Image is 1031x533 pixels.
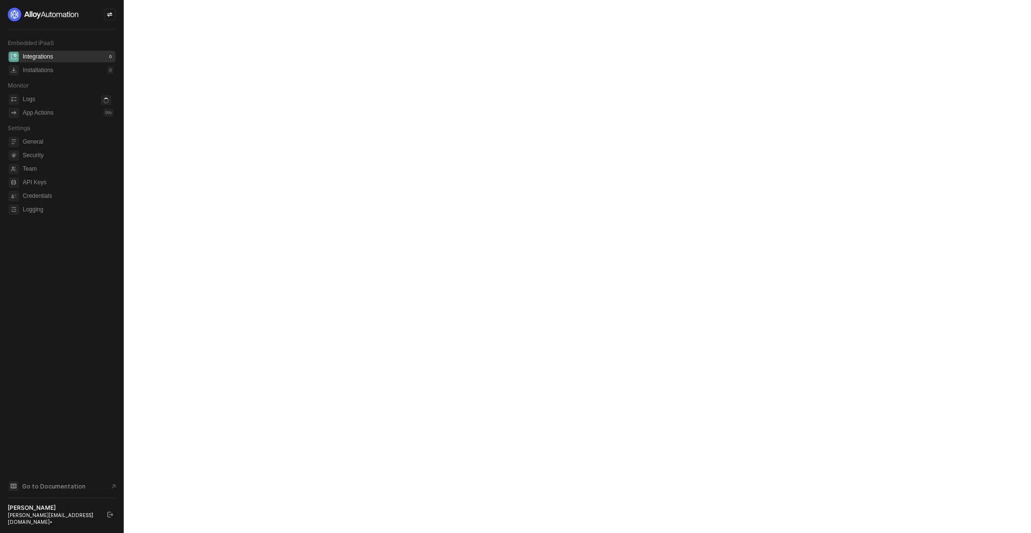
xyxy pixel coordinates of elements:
[8,504,99,512] div: [PERSON_NAME]
[23,149,114,161] span: Security
[101,95,111,105] span: icon-loader
[107,66,114,74] div: 0
[23,53,53,61] div: Integrations
[9,137,19,147] span: general
[9,52,19,62] span: integrations
[9,164,19,174] span: team
[8,39,54,46] span: Embedded iPaaS
[109,482,118,491] span: document-arrow
[22,482,86,490] span: Go to Documentation
[9,108,19,118] span: icon-app-actions
[8,512,99,525] div: [PERSON_NAME][EMAIL_ADDRESS][DOMAIN_NAME] •
[9,481,18,491] span: documentation
[23,136,114,148] span: General
[23,163,114,175] span: Team
[9,178,19,188] span: api-key
[23,204,114,215] span: Logging
[107,12,113,17] span: icon-swap
[9,150,19,161] span: security
[8,8,116,21] a: logo
[107,53,114,60] div: 0
[8,82,29,89] span: Monitor
[8,8,79,21] img: logo
[23,109,53,117] div: App Actions
[8,124,30,132] span: Settings
[9,65,19,75] span: installations
[23,177,114,188] span: API Keys
[8,480,116,492] a: Knowledge Base
[9,191,19,201] span: credentials
[9,94,19,104] span: icon-logs
[23,66,53,74] div: Installations
[9,205,19,215] span: logging
[107,512,113,518] span: logout
[23,190,114,202] span: Credentials
[23,95,35,104] div: Logs
[103,109,114,117] div: 0 %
